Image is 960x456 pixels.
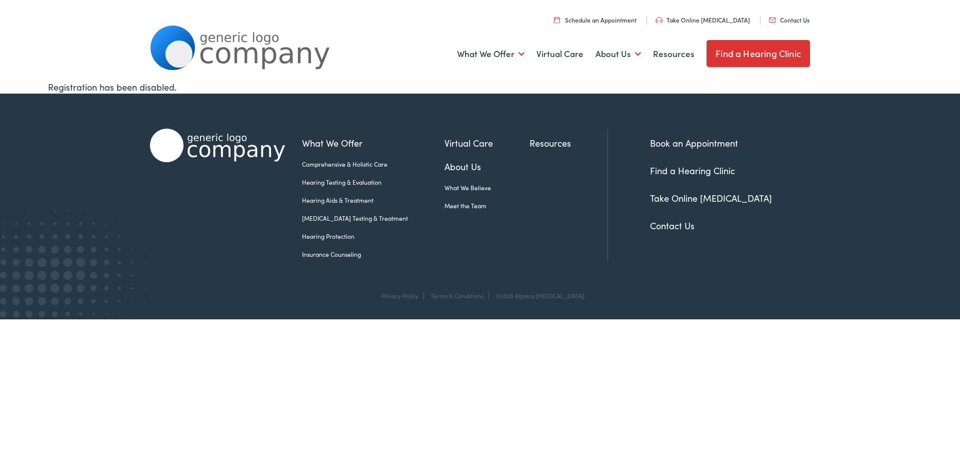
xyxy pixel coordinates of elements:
[650,164,735,177] a: Find a Hearing Clinic
[650,137,738,149] a: Book an Appointment
[655,16,750,24] a: Take Online [MEDICAL_DATA]
[302,136,444,150] a: What We Offer
[430,291,483,300] a: Terms & Conditions
[150,129,285,162] img: Alpaca Audiology
[302,214,444,223] a: [MEDICAL_DATA] Testing & Treatment
[302,160,444,169] a: Comprehensive & Holistic Care
[302,232,444,241] a: Hearing Protection
[444,183,529,192] a: What We Believe
[706,40,810,67] a: Find a Hearing Clinic
[769,18,776,23] img: utility icon
[554,16,636,24] a: Schedule an Appointment
[302,178,444,187] a: Hearing Testing & Evaluation
[595,36,641,73] a: About Us
[490,292,584,299] div: ©2025 Alpaca [MEDICAL_DATA]
[444,160,529,173] a: About Us
[650,219,694,232] a: Contact Us
[655,17,662,23] img: utility icon
[444,136,529,150] a: Virtual Care
[529,136,607,150] a: Resources
[444,201,529,210] a: Meet the Team
[536,36,583,73] a: Virtual Care
[381,291,418,300] a: Privacy Policy
[554,17,560,23] img: utility icon
[302,196,444,205] a: Hearing Aids & Treatment
[653,36,694,73] a: Resources
[302,250,444,259] a: Insurance Counseling
[650,192,772,204] a: Take Online [MEDICAL_DATA]
[769,16,809,24] a: Contact Us
[48,80,912,94] div: Registration has been disabled.
[457,36,524,73] a: What We Offer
